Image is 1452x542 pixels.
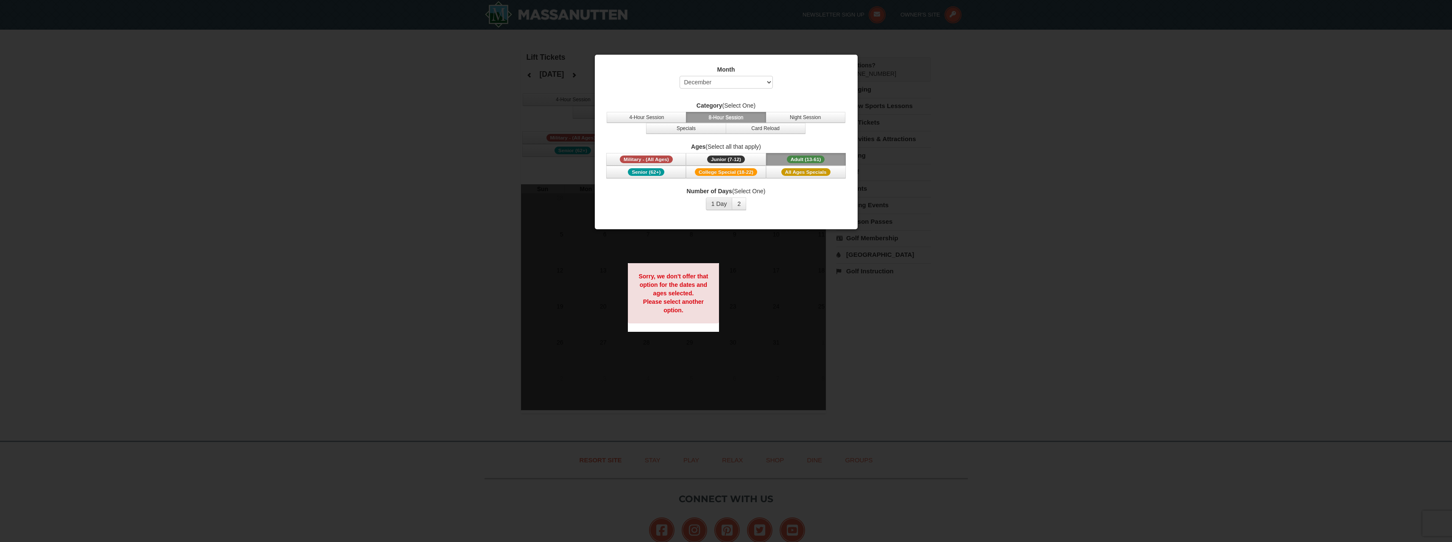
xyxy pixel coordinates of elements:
[726,123,805,134] button: Card Reload
[605,187,847,195] label: (Select One)
[605,142,847,151] label: (Select all that apply)
[766,112,845,123] button: Night Session
[605,101,847,110] label: (Select One)
[606,153,686,166] button: Military - (All Ages)
[717,66,735,73] strong: Month
[706,197,733,210] button: 1 Day
[691,143,705,150] strong: Ages
[606,166,686,178] button: Senior (62+)
[766,166,846,178] button: All Ages Specials
[697,102,722,109] strong: Category
[695,168,757,176] span: College Special (18-22)
[646,123,726,134] button: Specials
[707,156,745,163] span: Junior (7-12)
[787,156,825,163] span: Adult (13-61)
[766,153,846,166] button: Adult (13-61)
[628,168,664,176] span: Senior (62+)
[686,166,766,178] button: College Special (18-22)
[687,188,732,195] strong: Number of Days
[638,273,708,314] strong: Sorry, we don't offer that option for the dates and ages selected. Please select another option.
[620,156,673,163] span: Military - (All Ages)
[781,168,831,176] span: All Ages Specials
[732,197,746,210] button: 2
[607,112,686,123] button: 4-Hour Session
[686,112,766,123] button: 8-Hour Session
[686,153,766,166] button: Junior (7-12)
